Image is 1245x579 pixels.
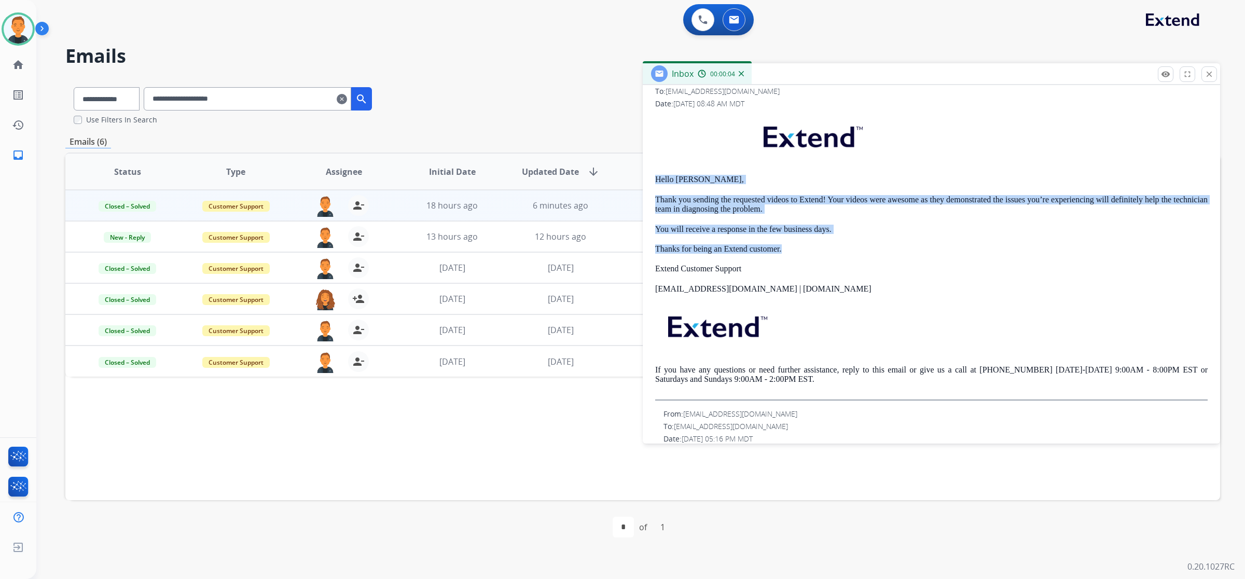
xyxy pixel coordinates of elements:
[202,357,270,368] span: Customer Support
[352,199,365,212] mat-icon: person_remove
[426,200,478,211] span: 18 hours ago
[439,293,465,305] span: [DATE]
[104,232,151,243] span: New - Reply
[12,89,24,101] mat-icon: list_alt
[65,135,111,148] p: Emails (6)
[1205,70,1214,79] mat-icon: close
[663,421,1208,432] div: To:
[426,231,478,242] span: 13 hours ago
[655,365,1208,384] p: If you have any questions or need further assistance, reply to this email or give us a call at [P...
[548,356,574,367] span: [DATE]
[226,166,245,178] span: Type
[352,293,365,305] mat-icon: person_add
[202,232,270,243] span: Customer Support
[522,166,579,178] span: Updated Date
[315,257,336,279] img: agent-avatar
[337,93,347,105] mat-icon: clear
[315,320,336,341] img: agent-avatar
[315,288,336,310] img: agent-avatar
[673,99,744,108] span: [DATE] 08:48 AM MDT
[655,264,1208,273] p: Extend Customer Support
[682,434,753,444] span: [DATE] 05:16 PM MDT
[1161,70,1170,79] mat-icon: remove_red_eye
[751,114,873,155] img: extend.png
[202,325,270,336] span: Customer Support
[439,356,465,367] span: [DATE]
[663,434,1208,444] div: Date:
[315,195,336,217] img: agent-avatar
[12,59,24,71] mat-icon: home
[439,324,465,336] span: [DATE]
[652,517,673,537] div: 1
[202,294,270,305] span: Customer Support
[666,86,780,96] span: [EMAIL_ADDRESS][DOMAIN_NAME]
[655,175,1208,184] p: Hello [PERSON_NAME],
[548,262,574,273] span: [DATE]
[99,263,156,274] span: Closed – Solved
[202,201,270,212] span: Customer Support
[548,324,574,336] span: [DATE]
[655,86,1208,96] div: To:
[355,93,368,105] mat-icon: search
[655,225,1208,234] p: You will receive a response in the few business days.
[655,195,1208,214] p: Thank you sending the requested videos to Extend! Your videos were awesome as they demonstrated t...
[655,244,1208,254] p: Thanks for being an Extend customer.
[99,357,156,368] span: Closed – Solved
[533,200,588,211] span: 6 minutes ago
[352,355,365,368] mat-icon: person_remove
[674,421,788,431] span: [EMAIL_ADDRESS][DOMAIN_NAME]
[663,409,1208,419] div: From:
[683,409,797,419] span: [EMAIL_ADDRESS][DOMAIN_NAME]
[1183,70,1192,79] mat-icon: fullscreen
[655,99,1208,109] div: Date:
[99,294,156,305] span: Closed – Solved
[548,293,574,305] span: [DATE]
[1187,560,1235,573] p: 0.20.1027RC
[315,226,336,248] img: agent-avatar
[65,46,1220,66] h2: Emails
[655,284,1208,294] p: [EMAIL_ADDRESS][DOMAIN_NAME] | [DOMAIN_NAME]
[710,70,735,78] span: 00:00:04
[655,304,778,345] img: extend.png
[202,263,270,274] span: Customer Support
[12,119,24,131] mat-icon: history
[86,115,157,125] label: Use Filters In Search
[587,166,600,178] mat-icon: arrow_downward
[326,166,362,178] span: Assignee
[114,166,141,178] span: Status
[12,149,24,161] mat-icon: inbox
[439,262,465,273] span: [DATE]
[672,68,694,79] span: Inbox
[535,231,586,242] span: 12 hours ago
[315,351,336,373] img: agent-avatar
[99,201,156,212] span: Closed – Solved
[352,261,365,274] mat-icon: person_remove
[352,324,365,336] mat-icon: person_remove
[639,521,647,533] div: of
[429,166,476,178] span: Initial Date
[4,15,33,44] img: avatar
[99,325,156,336] span: Closed – Solved
[352,230,365,243] mat-icon: person_remove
